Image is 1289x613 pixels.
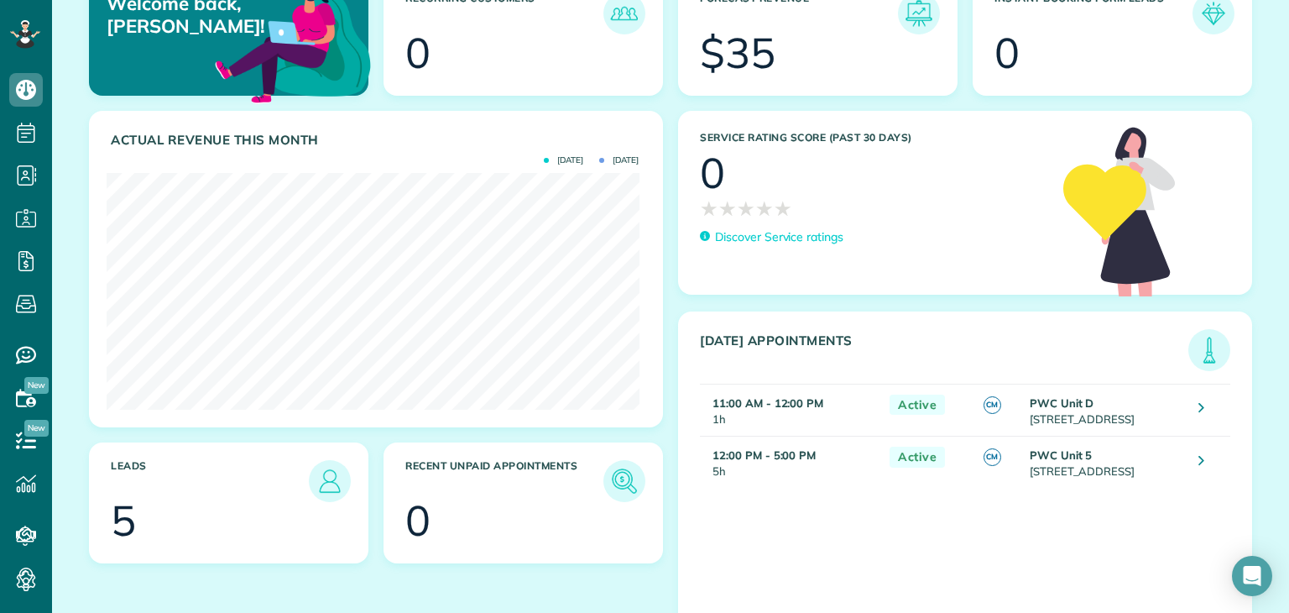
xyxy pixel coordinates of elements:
[700,32,775,74] div: $35
[1025,437,1186,489] td: [STREET_ADDRESS]
[24,377,49,394] span: New
[700,437,881,489] td: 5h
[1192,333,1226,367] img: icon_todays_appointments-901f7ab196bb0bea1936b74009e4eb5ffbc2d2711fa7634e0d609ed5ef32b18b.png
[890,395,945,416] span: Active
[700,384,881,436] td: 1h
[544,156,583,165] span: [DATE]
[994,32,1020,74] div: 0
[712,396,823,410] strong: 11:00 AM - 12:00 PM
[405,500,431,542] div: 0
[608,464,641,498] img: icon_unpaid_appointments-47b8ce3997adf2238b356f14209ab4cced10bd1f174958f3ca8f1d0dd7fffeee.png
[700,152,725,194] div: 0
[718,194,737,223] span: ★
[737,194,755,223] span: ★
[984,448,1001,466] span: CM
[984,396,1001,414] span: CM
[599,156,639,165] span: [DATE]
[715,228,843,246] p: Discover Service ratings
[405,460,603,502] h3: Recent unpaid appointments
[405,32,431,74] div: 0
[111,500,136,542] div: 5
[755,194,774,223] span: ★
[111,460,309,502] h3: Leads
[313,464,347,498] img: icon_leads-1bed01f49abd5b7fead27621c3d59655bb73ed531f8eeb49469d10e621d6b896.png
[1030,396,1094,410] strong: PWC Unit D
[111,133,645,148] h3: Actual Revenue this month
[774,194,792,223] span: ★
[1030,448,1093,462] strong: PWC Unit 5
[24,420,49,437] span: New
[700,333,1188,371] h3: [DATE] Appointments
[700,194,718,223] span: ★
[890,447,945,468] span: Active
[700,228,843,246] a: Discover Service ratings
[1232,556,1272,596] div: Open Intercom Messenger
[712,448,816,462] strong: 12:00 PM - 5:00 PM
[1025,384,1186,436] td: [STREET_ADDRESS]
[700,132,1046,144] h3: Service Rating score (past 30 days)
